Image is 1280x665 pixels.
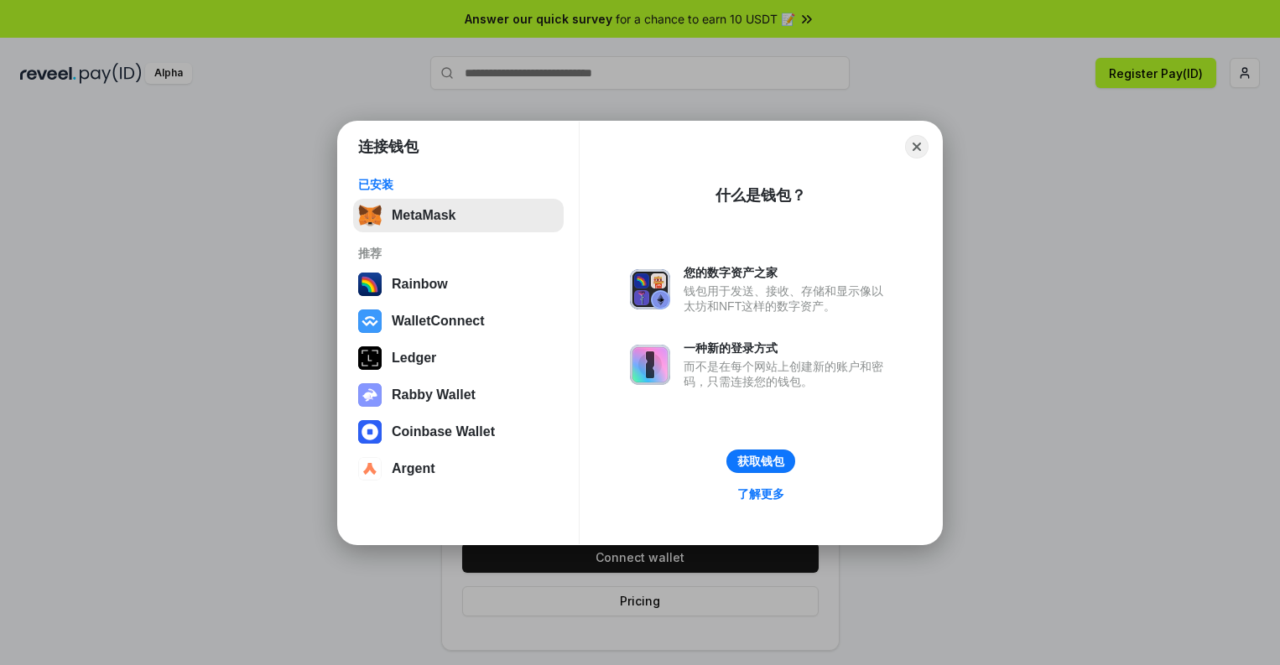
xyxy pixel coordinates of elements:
div: 已安装 [358,177,559,192]
div: 您的数字资产之家 [684,265,892,280]
div: Rabby Wallet [392,387,476,403]
img: svg+xml,%3Csvg%20width%3D%2228%22%20height%3D%2228%22%20viewBox%3D%220%200%2028%2028%22%20fill%3D... [358,457,382,481]
button: MetaMask [353,199,564,232]
div: Rainbow [392,277,448,292]
button: Rabby Wallet [353,378,564,412]
div: Ledger [392,351,436,366]
div: WalletConnect [392,314,485,329]
div: 推荐 [358,246,559,261]
div: 了解更多 [737,486,784,501]
img: svg+xml,%3Csvg%20xmlns%3D%22http%3A%2F%2Fwww.w3.org%2F2000%2Fsvg%22%20width%3D%2228%22%20height%3... [358,346,382,370]
button: Argent [353,452,564,486]
img: svg+xml,%3Csvg%20width%3D%22120%22%20height%3D%22120%22%20viewBox%3D%220%200%20120%20120%22%20fil... [358,273,382,296]
img: svg+xml,%3Csvg%20xmlns%3D%22http%3A%2F%2Fwww.w3.org%2F2000%2Fsvg%22%20fill%3D%22none%22%20viewBox... [358,383,382,407]
button: Close [905,135,929,158]
img: svg+xml,%3Csvg%20width%3D%2228%22%20height%3D%2228%22%20viewBox%3D%220%200%2028%2028%22%20fill%3D... [358,309,382,333]
img: svg+xml,%3Csvg%20xmlns%3D%22http%3A%2F%2Fwww.w3.org%2F2000%2Fsvg%22%20fill%3D%22none%22%20viewBox... [630,345,670,385]
a: 了解更多 [727,483,794,505]
div: 获取钱包 [737,454,784,469]
img: svg+xml,%3Csvg%20fill%3D%22none%22%20height%3D%2233%22%20viewBox%3D%220%200%2035%2033%22%20width%... [358,204,382,227]
button: WalletConnect [353,304,564,338]
div: 钱包用于发送、接收、存储和显示像以太坊和NFT这样的数字资产。 [684,283,892,314]
button: Rainbow [353,268,564,301]
div: Argent [392,461,435,476]
h1: 连接钱包 [358,137,419,157]
img: svg+xml,%3Csvg%20xmlns%3D%22http%3A%2F%2Fwww.w3.org%2F2000%2Fsvg%22%20fill%3D%22none%22%20viewBox... [630,269,670,309]
button: Coinbase Wallet [353,415,564,449]
button: Ledger [353,341,564,375]
div: MetaMask [392,208,455,223]
div: 一种新的登录方式 [684,340,892,356]
div: 而不是在每个网站上创建新的账户和密码，只需连接您的钱包。 [684,359,892,389]
button: 获取钱包 [726,449,795,473]
div: 什么是钱包？ [715,185,806,205]
div: Coinbase Wallet [392,424,495,439]
img: svg+xml,%3Csvg%20width%3D%2228%22%20height%3D%2228%22%20viewBox%3D%220%200%2028%2028%22%20fill%3D... [358,420,382,444]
